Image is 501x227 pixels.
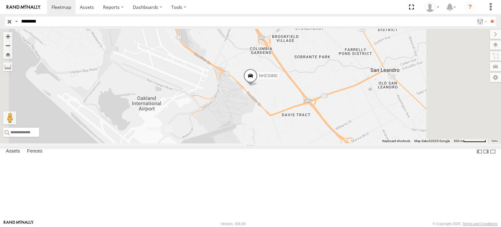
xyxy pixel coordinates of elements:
button: Zoom out [3,41,12,50]
button: Map Scale: 500 m per 66 pixels [452,139,488,143]
label: Dock Summary Table to the Left [476,147,483,156]
span: NHZ10891 [259,73,278,78]
label: Measure [3,62,12,71]
label: Hide Summary Table [490,147,496,156]
div: Version: 306.00 [221,222,246,226]
label: Search Filter Options [474,17,488,26]
label: Map Settings [490,73,501,82]
a: Visit our Website [4,220,34,227]
a: Terms (opens in new tab) [491,140,498,142]
label: Fences [24,147,46,156]
button: Zoom Home [3,50,12,59]
label: Search Query [14,17,19,26]
img: rand-logo.svg [7,5,40,9]
span: Map data ©2025 Google [414,139,450,143]
button: Drag Pegman onto the map to open Street View [3,111,16,124]
button: Keyboard shortcuts [382,139,410,143]
label: Assets [3,147,23,156]
a: Terms and Conditions [463,222,497,226]
label: Dock Summary Table to the Right [483,147,489,156]
span: 500 m [454,139,463,143]
i: ? [465,2,475,12]
button: Zoom in [3,32,12,41]
div: Zulema McIntosch [423,2,442,12]
div: © Copyright 2025 - [433,222,497,226]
